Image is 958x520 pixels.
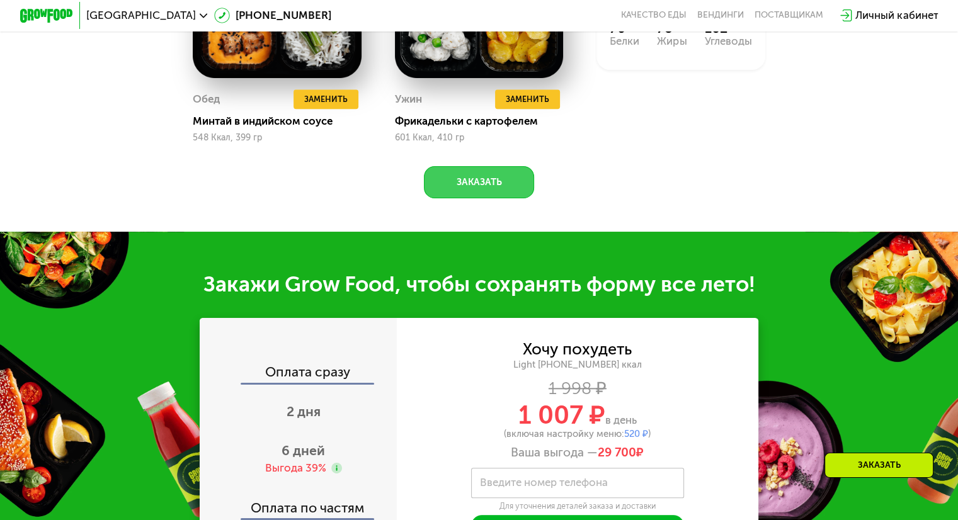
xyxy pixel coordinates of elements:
[605,414,637,426] span: в день
[598,445,644,460] span: ₽
[201,488,397,519] div: Оплата по частям
[214,8,331,23] a: [PHONE_NUMBER]
[697,10,744,21] a: Вендинги
[397,429,759,439] div: (включая настройку меню: )
[304,93,348,106] span: Заменить
[506,93,549,106] span: Заменить
[265,461,326,475] div: Выгода 39%
[282,443,325,458] span: 6 дней
[705,36,752,47] div: Углеводы
[86,10,196,21] span: [GEOGRAPHIC_DATA]
[598,445,636,460] span: 29 700
[610,36,639,47] div: Белки
[523,342,632,356] div: Хочу похудеть
[657,36,687,47] div: Жиры
[193,115,372,128] div: Минтай в индийском соусе
[395,115,574,128] div: Фрикадельки с картофелем
[193,133,362,143] div: 548 Ккал, 399 гр
[193,89,220,110] div: Обед
[287,404,321,419] span: 2 дня
[518,400,605,430] span: 1 007 ₽
[424,166,534,198] button: Заказать
[624,428,648,439] span: 520 ₽
[471,501,684,511] div: Для уточнения деталей заказа и доставки
[201,365,397,382] div: Оплата сразу
[395,133,564,143] div: 601 Ккал, 410 гр
[480,479,608,487] label: Введите номер телефона
[755,10,823,21] div: поставщикам
[294,89,358,110] button: Заменить
[397,381,759,395] div: 1 998 ₽
[397,445,759,460] div: Ваша выгода —
[824,453,933,478] div: Заказать
[621,10,687,21] a: Качество еды
[855,8,938,23] div: Личный кабинет
[495,89,560,110] button: Заменить
[397,359,759,371] div: Light [PHONE_NUMBER] ккал
[395,89,422,110] div: Ужин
